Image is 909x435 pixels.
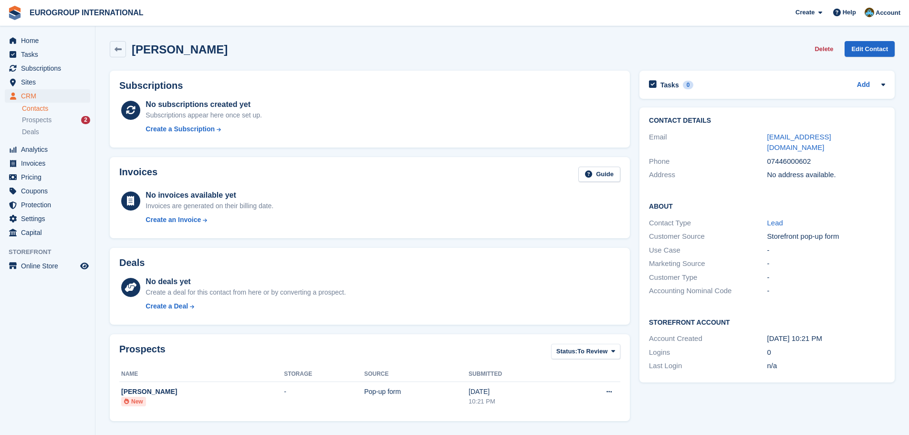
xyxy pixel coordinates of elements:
span: Coupons [21,184,78,198]
a: menu [5,62,90,75]
h2: Contact Details [649,117,885,125]
td: - [284,382,364,412]
a: menu [5,198,90,212]
h2: Deals [119,257,145,268]
img: stora-icon-8386f47178a22dfd0bd8f6a31ec36ba5ce8667c1dd55bd0f319d3a0aa187defe.svg [8,6,22,20]
h2: Subscriptions [119,80,620,91]
span: Prospects [22,116,52,125]
div: Storefront pop-up form [767,231,885,242]
div: 10:21 PM [469,397,564,406]
div: - [767,258,885,269]
span: Account [876,8,900,18]
div: Logins [649,347,767,358]
div: Pop-up form [364,387,469,397]
h2: About [649,201,885,211]
span: Create [795,8,815,17]
a: menu [5,143,90,156]
h2: [PERSON_NAME] [132,43,228,56]
div: No address available. [767,170,885,180]
a: Guide [578,167,620,182]
div: Create a Deal [146,301,188,311]
div: [DATE] 10:21 PM [767,333,885,344]
div: Account Created [649,333,767,344]
a: menu [5,170,90,184]
div: - [767,286,885,297]
div: Email [649,132,767,153]
div: [PERSON_NAME] [121,387,284,397]
h2: Invoices [119,167,157,182]
a: Contacts [22,104,90,113]
span: Pricing [21,170,78,184]
span: Protection [21,198,78,212]
span: Home [21,34,78,47]
span: Settings [21,212,78,225]
span: Sites [21,75,78,89]
a: [EMAIL_ADDRESS][DOMAIN_NAME] [767,133,831,152]
span: To Review [577,347,607,356]
div: Accounting Nominal Code [649,286,767,297]
div: No deals yet [146,276,345,287]
a: menu [5,184,90,198]
div: No invoices available yet [146,190,273,201]
a: menu [5,48,90,61]
a: EUROGROUP INTERNATIONAL [26,5,147,21]
button: Status: To Review [551,344,620,360]
div: Customer Source [649,231,767,242]
h2: Tasks [660,81,679,89]
a: Lead [767,219,783,227]
div: Marketing Source [649,258,767,269]
a: Create an Invoice [146,215,273,225]
a: menu [5,212,90,225]
span: Invoices [21,157,78,170]
div: - [767,245,885,256]
a: Prospects 2 [22,115,90,125]
div: - [767,272,885,283]
div: Create a deal for this contact from here or by converting a prospect. [146,287,345,297]
span: Help [843,8,856,17]
div: Address [649,170,767,180]
div: [DATE] [469,387,564,397]
a: Create a Deal [146,301,345,311]
h2: Prospects [119,344,166,361]
a: Create a Subscription [146,124,262,134]
div: Last Login [649,361,767,371]
div: Phone [649,156,767,167]
li: New [121,397,146,406]
div: Customer Type [649,272,767,283]
div: n/a [767,361,885,371]
div: Use Case [649,245,767,256]
a: menu [5,259,90,273]
div: 07446000602 [767,156,885,167]
div: Subscriptions appear here once set up. [146,110,262,120]
div: No subscriptions created yet [146,99,262,110]
a: Preview store [79,260,90,272]
div: 0 [683,81,694,89]
span: Online Store [21,259,78,273]
a: menu [5,157,90,170]
span: Capital [21,226,78,239]
div: Create a Subscription [146,124,215,134]
span: Tasks [21,48,78,61]
span: Status: [556,347,577,356]
div: 0 [767,347,885,358]
th: Name [119,367,284,382]
div: Invoices are generated on their billing date. [146,201,273,211]
span: Analytics [21,143,78,156]
a: menu [5,226,90,239]
div: Create an Invoice [146,215,201,225]
th: Submitted [469,367,564,382]
a: menu [5,75,90,89]
a: menu [5,89,90,103]
a: Deals [22,127,90,137]
h2: Storefront Account [649,317,885,327]
span: Storefront [9,247,95,257]
span: Deals [22,127,39,137]
button: Delete [811,41,837,57]
th: Storage [284,367,364,382]
a: menu [5,34,90,47]
div: 2 [81,116,90,124]
span: CRM [21,89,78,103]
img: Jo Pinkney [865,8,874,17]
a: Edit Contact [845,41,895,57]
th: Source [364,367,469,382]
